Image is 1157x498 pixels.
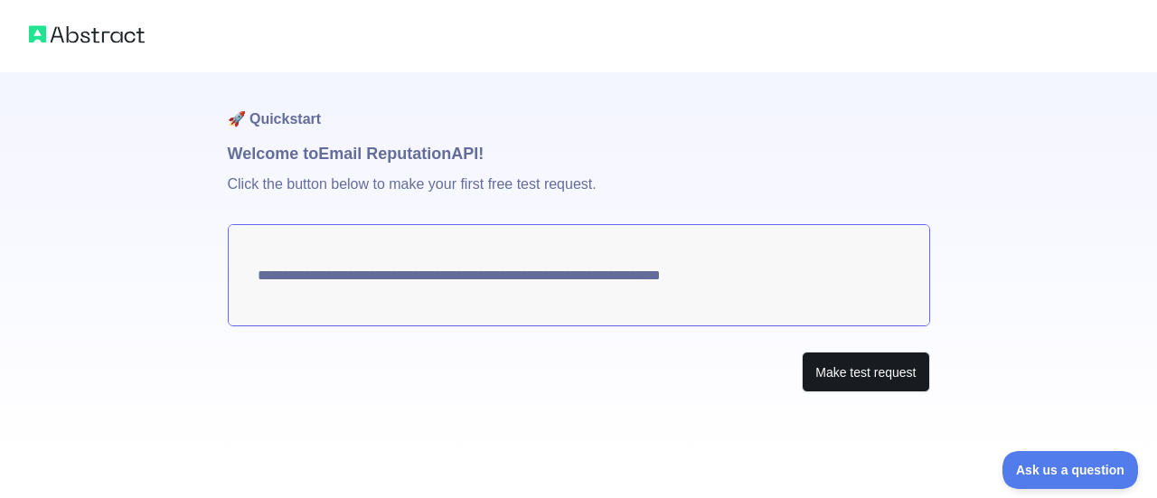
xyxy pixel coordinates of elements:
iframe: Toggle Customer Support [1002,451,1139,489]
button: Make test request [802,352,929,392]
h1: Welcome to Email Reputation API! [228,141,930,166]
img: Abstract logo [29,22,145,47]
h1: 🚀 Quickstart [228,72,930,141]
p: Click the button below to make your first free test request. [228,166,930,224]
